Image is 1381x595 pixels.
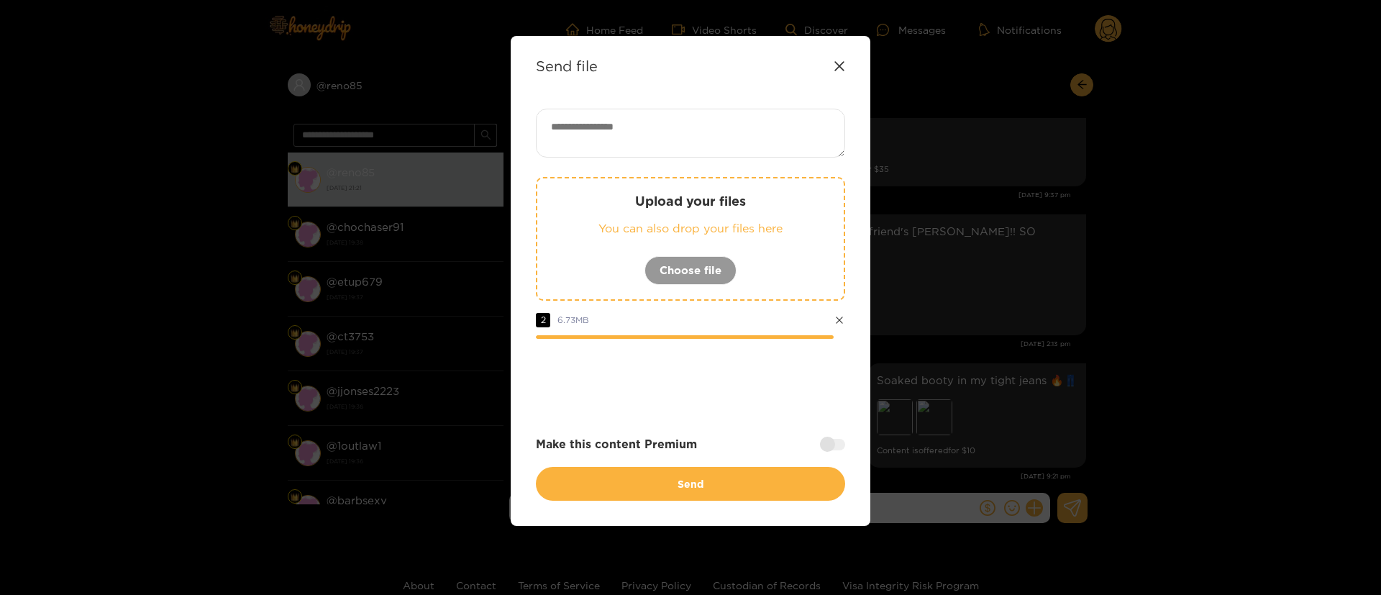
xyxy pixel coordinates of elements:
[644,256,737,285] button: Choose file
[536,313,550,327] span: 2
[566,220,815,237] p: You can also drop your files here
[536,467,845,501] button: Send
[557,315,589,324] span: 6.73 MB
[536,436,697,453] strong: Make this content Premium
[566,193,815,209] p: Upload your files
[536,58,598,74] strong: Send file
